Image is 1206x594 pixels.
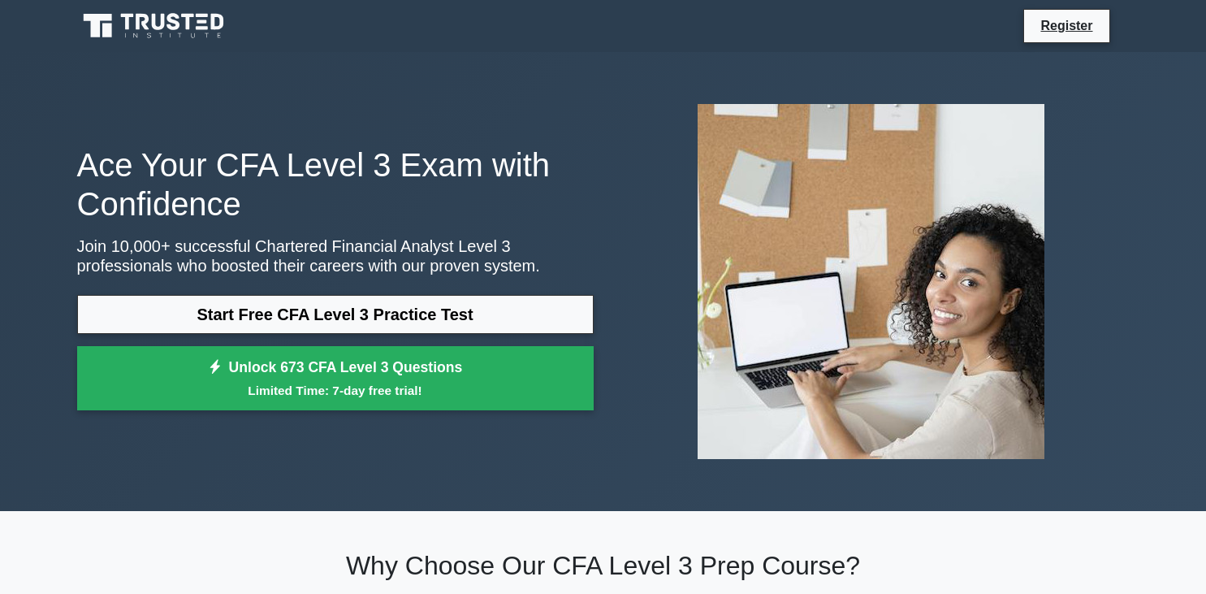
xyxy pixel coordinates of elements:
small: Limited Time: 7-day free trial! [97,381,573,400]
a: Start Free CFA Level 3 Practice Test [77,295,594,334]
a: Unlock 673 CFA Level 3 QuestionsLimited Time: 7-day free trial! [77,346,594,411]
h2: Why Choose Our CFA Level 3 Prep Course? [77,550,1130,581]
p: Join 10,000+ successful Chartered Financial Analyst Level 3 professionals who boosted their caree... [77,236,594,275]
h1: Ace Your CFA Level 3 Exam with Confidence [77,145,594,223]
a: Register [1031,15,1102,36]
